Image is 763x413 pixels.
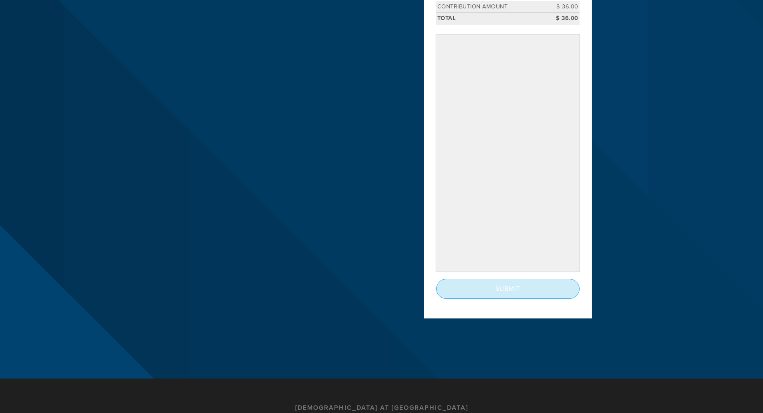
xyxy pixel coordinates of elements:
td: Total [436,12,544,24]
h3: [DEMOGRAPHIC_DATA] at [GEOGRAPHIC_DATA] [295,404,468,412]
iframe: Secure payment input frame [438,36,578,270]
td: $ 36.00 [544,12,580,24]
input: Submit [436,279,580,299]
td: Contribution Amount [436,1,544,13]
td: $ 36.00 [544,1,580,13]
